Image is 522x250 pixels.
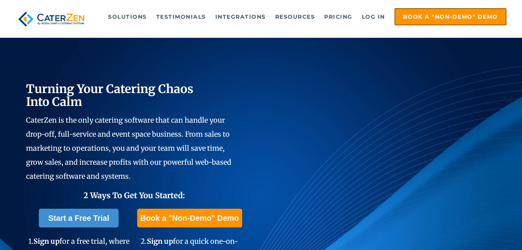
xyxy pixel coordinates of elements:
[152,9,210,25] a: Testimonials
[84,190,185,200] span: 2 Ways To Get You Started:
[358,9,389,25] a: Log in
[395,8,506,25] a: Book a "Non-Demo" Demo
[320,9,356,25] a: Pricing
[137,209,242,227] a: Book a "Non-Demo" Demo
[39,209,119,227] a: Start a Free Trial
[104,9,151,25] a: Solutions
[26,116,231,181] span: CaterZen is the only catering software that can handle your drop-off, full-service and event spac...
[16,8,87,30] img: caterzen
[33,237,59,246] span: Sign up
[453,220,513,241] iframe: Help widget launcher
[271,9,319,25] a: Resources
[211,9,270,25] a: Integrations
[26,81,194,109] span: Turning Your Catering Chaos Into Calm
[147,237,173,246] span: Sign up
[100,8,506,25] div: Navigation Menu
